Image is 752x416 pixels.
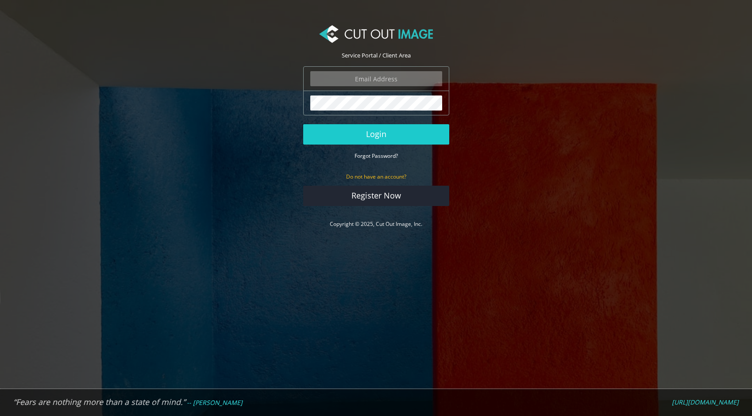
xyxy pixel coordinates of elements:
a: Forgot Password? [355,152,398,160]
span: Service Portal / Client Area [342,51,411,59]
button: Login [303,124,449,145]
img: Cut Out Image [319,25,432,43]
a: Register Now [303,186,449,206]
em: -- [PERSON_NAME] [187,398,243,407]
em: [URL][DOMAIN_NAME] [672,398,739,406]
input: Email Address [310,71,442,86]
a: Copyright © 2025, Cut Out Image, Inc. [330,220,422,228]
small: Do not have an account? [346,173,406,180]
a: [URL][DOMAIN_NAME] [672,398,739,406]
em: “Fears are nothing more than a state of mind.” [13,397,185,407]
